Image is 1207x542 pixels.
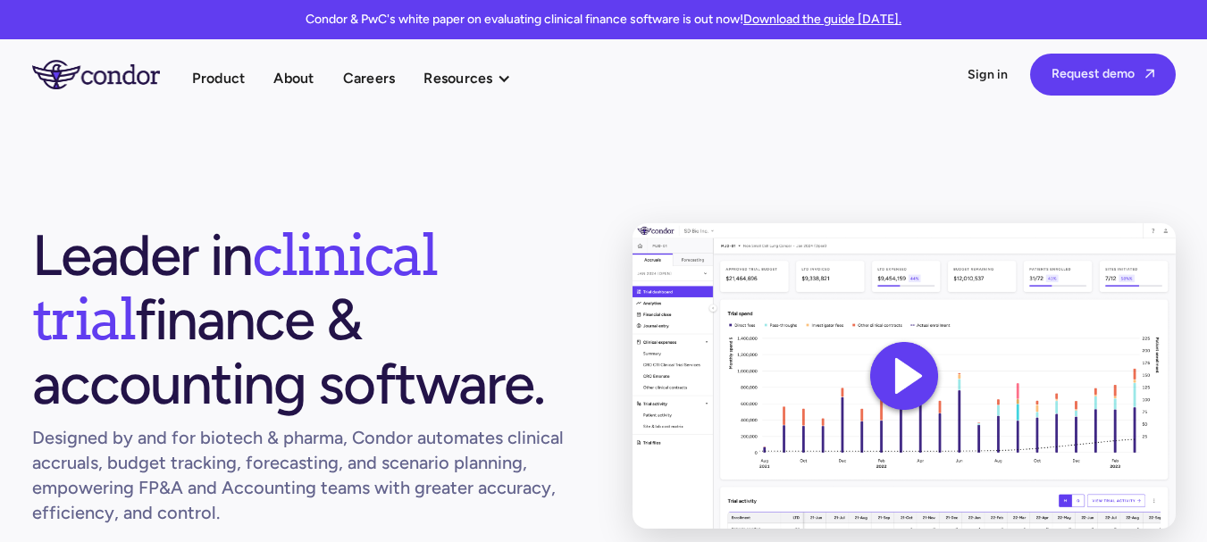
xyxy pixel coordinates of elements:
a: About [273,66,314,90]
h1: Designed by and for biotech & pharma, Condor automates clinical accruals, budget tracking, foreca... [32,425,575,525]
a: Careers [343,66,396,90]
a: Request demo [1030,54,1176,96]
a: home [32,60,192,88]
span:  [1145,68,1154,79]
h1: Leader in finance & accounting software. [32,223,575,416]
a: Download the guide [DATE]. [743,12,901,27]
a: Product [192,66,246,90]
a: Sign in [968,66,1009,84]
div: Resources [423,66,528,90]
div: Resources [423,66,492,90]
span: clinical trial [32,220,437,354]
p: Condor & PwC's white paper on evaluating clinical finance software is out now! [306,11,901,29]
